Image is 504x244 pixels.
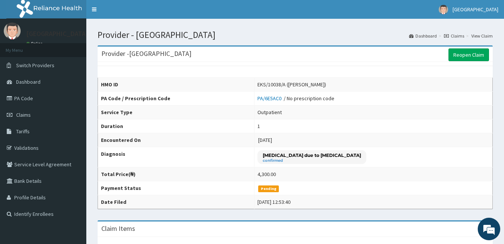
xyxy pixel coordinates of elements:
[101,225,135,232] h3: Claim Items
[98,133,254,147] th: Encountered On
[258,137,272,143] span: [DATE]
[16,128,30,135] span: Tariffs
[453,6,498,13] span: [GEOGRAPHIC_DATA]
[101,50,191,57] h3: Provider - [GEOGRAPHIC_DATA]
[4,23,21,39] img: User Image
[98,167,254,181] th: Total Price(₦)
[257,81,326,88] div: EKS/10038/A ([PERSON_NAME])
[471,33,493,39] a: View Claim
[263,152,361,158] p: [MEDICAL_DATA] due to [MEDICAL_DATA]
[98,78,254,92] th: HMO ID
[263,159,361,163] small: confirmed
[257,198,290,206] div: [DATE] 12:53:40
[26,30,88,37] p: [GEOGRAPHIC_DATA]
[444,33,464,39] a: Claims
[16,111,31,118] span: Claims
[16,62,54,69] span: Switch Providers
[16,78,41,85] span: Dashboard
[439,5,448,14] img: User Image
[98,30,493,40] h1: Provider - [GEOGRAPHIC_DATA]
[258,185,279,192] span: Pending
[98,92,254,105] th: PA Code / Prescription Code
[257,95,334,102] div: / No prescription code
[257,122,260,130] div: 1
[26,41,44,46] a: Online
[98,119,254,133] th: Duration
[98,105,254,119] th: Service Type
[98,181,254,195] th: Payment Status
[257,170,276,178] div: 4,300.00
[98,147,254,167] th: Diagnosis
[257,108,282,116] div: Outpatient
[98,195,254,209] th: Date Filed
[409,33,437,39] a: Dashboard
[257,95,284,102] a: PA/6E5AC0
[448,48,489,61] a: Reopen Claim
